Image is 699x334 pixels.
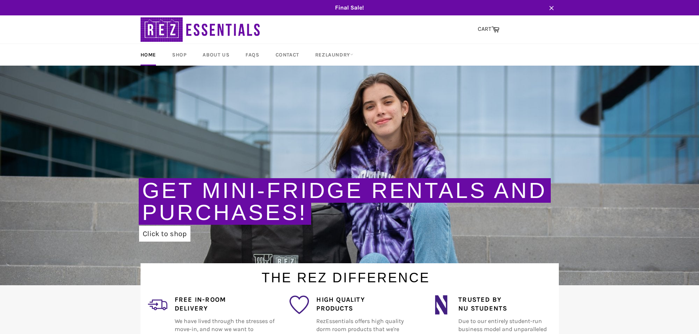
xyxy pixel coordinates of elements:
[133,263,559,287] h1: The Rez Difference
[133,44,163,66] a: Home
[432,295,451,315] img: northwestern_wildcats_tiny.png
[458,295,558,313] h4: Trusted by NU Students
[139,226,190,242] a: Click to shop
[268,44,306,66] a: Contact
[290,295,309,315] img: favorite_1.png
[238,44,266,66] a: FAQs
[133,4,566,12] span: Final Sale!
[474,22,503,37] a: CART
[195,44,237,66] a: About Us
[316,295,416,313] h4: High Quality Products
[142,178,547,225] a: Get Mini-Fridge Rentals and Purchases!
[308,44,361,66] a: RezLaundry
[141,15,262,44] img: RezEssentials
[175,295,275,313] h4: Free In-Room Delivery
[165,44,194,66] a: Shop
[148,295,167,315] img: delivery_2.png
